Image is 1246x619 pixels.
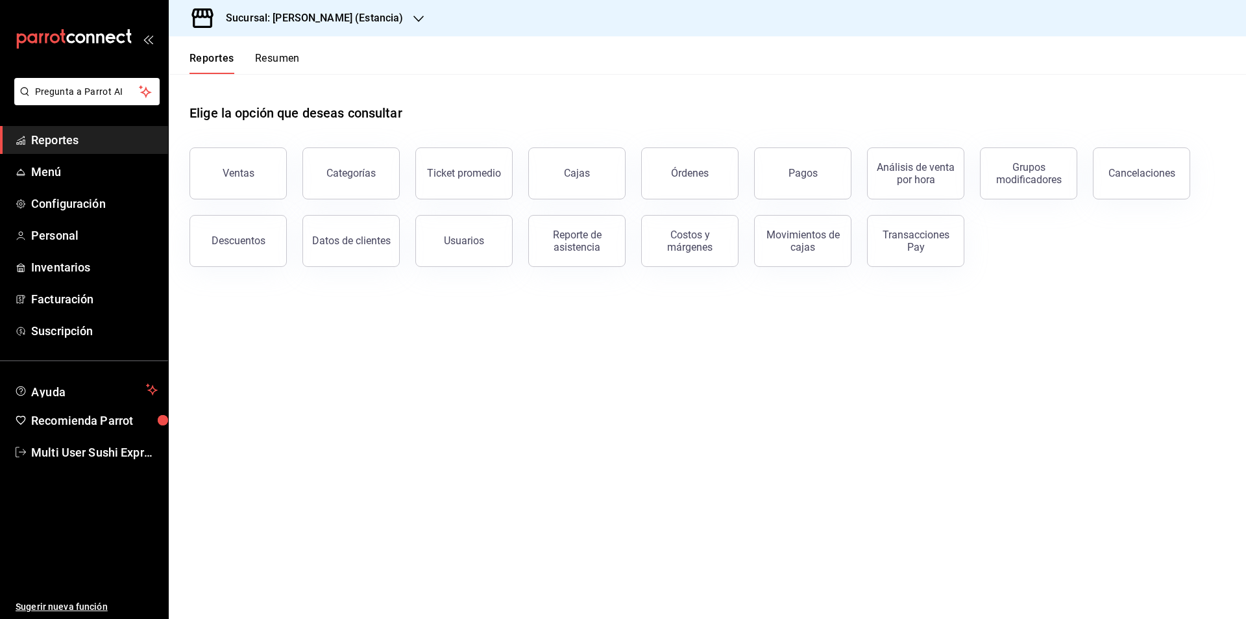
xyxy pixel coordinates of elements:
[1108,167,1175,179] div: Cancelaciones
[31,195,158,212] span: Configuración
[537,229,617,253] div: Reporte de asistencia
[31,131,158,149] span: Reportes
[35,85,140,99] span: Pregunta a Parrot AI
[31,322,158,340] span: Suscripción
[189,103,402,123] h1: Elige la opción que deseas consultar
[302,147,400,199] button: Categorías
[641,147,739,199] button: Órdenes
[415,215,513,267] button: Usuarios
[875,161,956,186] div: Análisis de venta por hora
[189,52,300,74] div: navigation tabs
[31,227,158,244] span: Personal
[867,215,964,267] button: Transacciones Pay
[875,229,956,253] div: Transacciones Pay
[312,234,391,247] div: Datos de clientes
[255,52,300,74] button: Resumen
[14,78,160,105] button: Pregunta a Parrot AI
[31,259,158,276] span: Inventarios
[988,161,1069,186] div: Grupos modificadores
[763,229,843,253] div: Movimientos de cajas
[189,147,287,199] button: Ventas
[326,167,376,179] div: Categorías
[641,215,739,267] button: Costos y márgenes
[867,147,964,199] button: Análisis de venta por hora
[189,215,287,267] button: Descuentos
[215,10,403,26] h3: Sucursal: [PERSON_NAME] (Estancia)
[31,444,158,461] span: Multi User Sushi Express
[754,215,851,267] button: Movimientos de cajas
[650,229,730,253] div: Costos y márgenes
[1093,147,1190,199] button: Cancelaciones
[980,147,1077,199] button: Grupos modificadores
[415,147,513,199] button: Ticket promedio
[754,147,851,199] button: Pagos
[31,163,158,181] span: Menú
[528,215,626,267] button: Reporte de asistencia
[212,234,265,247] div: Descuentos
[16,600,158,614] span: Sugerir nueva función
[302,215,400,267] button: Datos de clientes
[31,412,158,429] span: Recomienda Parrot
[143,34,153,44] button: open_drawer_menu
[223,167,254,179] div: Ventas
[671,167,709,179] div: Órdenes
[31,382,141,398] span: Ayuda
[444,234,484,247] div: Usuarios
[564,166,591,181] div: Cajas
[189,52,234,74] button: Reportes
[31,290,158,308] span: Facturación
[788,167,818,179] div: Pagos
[528,147,626,199] a: Cajas
[9,94,160,108] a: Pregunta a Parrot AI
[427,167,501,179] div: Ticket promedio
